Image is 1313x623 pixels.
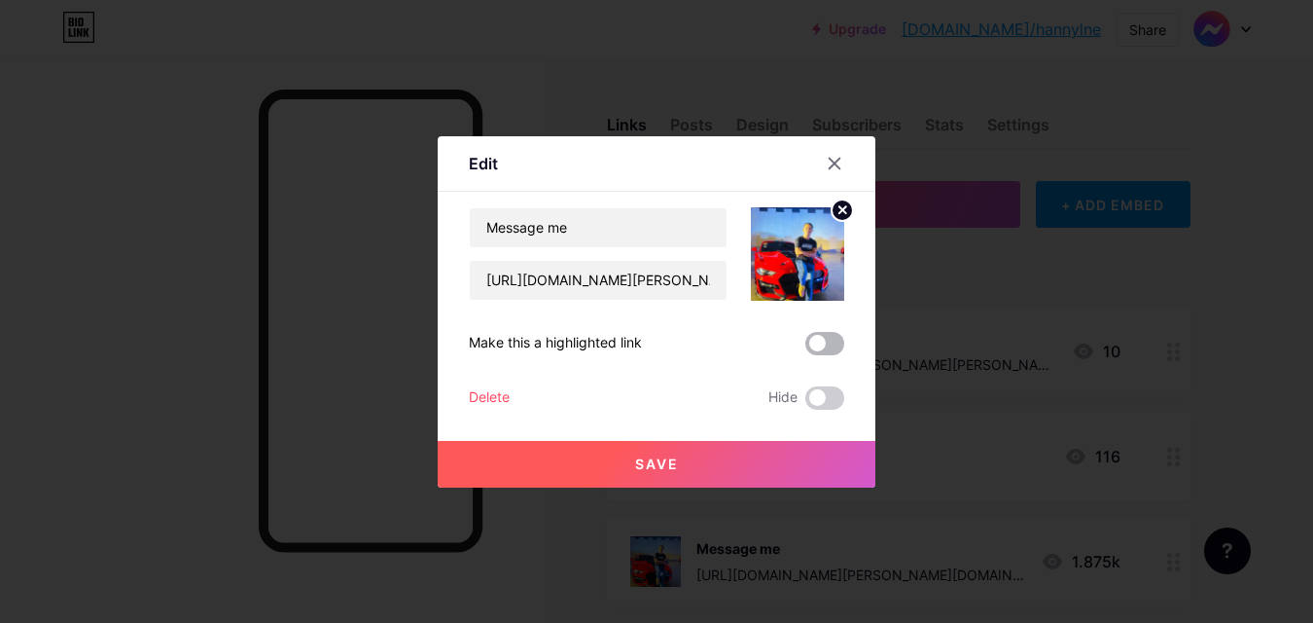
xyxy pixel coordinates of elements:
span: Hide [768,386,798,410]
span: Save [635,456,679,472]
img: link_thumbnail [751,207,844,301]
input: Title [470,208,727,247]
button: Save [438,441,875,488]
div: Edit [469,152,498,175]
div: Delete [469,386,510,410]
div: Make this a highlighted link [469,332,642,355]
input: URL [470,261,727,300]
